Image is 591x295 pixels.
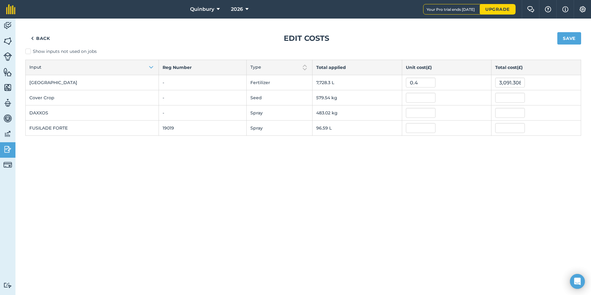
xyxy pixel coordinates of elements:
img: svg+xml;base64,PD94bWwgdmVyc2lvbj0iMS4wIiBlbmNvZGluZz0idXRmLTgiPz4KPCEtLSBHZW5lcmF0b3I6IEFkb2JlIE... [3,21,12,30]
img: svg+xml;base64,PD94bWwgdmVyc2lvbj0iMS4wIiBlbmNvZGluZz0idXRmLTgiPz4KPCEtLSBHZW5lcmF0b3I6IEFkb2JlIE... [3,282,12,288]
td: DAXXOS [26,105,159,121]
label: Show inputs not used on jobs [25,48,581,55]
td: FUSILADE FORTE [26,121,159,136]
div: Open Intercom Messenger [570,274,585,289]
span: Your Pro trial ends [DATE] [427,7,480,12]
img: svg+xml;base64,PHN2ZyB4bWxucz0iaHR0cDovL3d3dy53My5vcmcvMjAwMC9zdmciIHdpZHRoPSI1NiIgaGVpZ2h0PSI2MC... [3,67,12,77]
span: Quinbury [190,6,214,13]
span: 2026 [231,6,243,13]
td: - [159,105,247,121]
img: svg+xml;base64,PD94bWwgdmVyc2lvbj0iMS4wIiBlbmNvZGluZz0idXRmLTgiPz4KPCEtLSBHZW5lcmF0b3I6IEFkb2JlIE... [3,145,12,154]
td: Cover Crop [26,90,159,105]
td: [GEOGRAPHIC_DATA] [26,75,159,90]
td: - [159,90,247,105]
td: Seed [247,90,313,105]
button: Type [247,60,312,75]
img: svg+xml;base64,PHN2ZyB4bWxucz0iaHR0cDovL3d3dy53My5vcmcvMjAwMC9zdmciIHdpZHRoPSI5IiBoZWlnaHQ9IjI0Ii... [31,35,34,42]
img: svg+xml;base64,PHN2ZyB4bWxucz0iaHR0cDovL3d3dy53My5vcmcvMjAwMC9zdmciIHdpZHRoPSI1NiIgaGVpZ2h0PSI2MC... [3,36,12,46]
img: svg+xml;base64,PHN2ZyB4bWxucz0iaHR0cDovL3d3dy53My5vcmcvMjAwMC9zdmciIHdpZHRoPSI1NiIgaGVpZ2h0PSI2MC... [3,83,12,92]
th: Total applied [313,60,402,75]
td: 579.54 kg [313,90,402,105]
img: fieldmargin Logo [6,4,15,14]
a: Upgrade [480,4,515,14]
td: Fertilizer [247,75,313,90]
th: Total cost ( £ ) [491,60,581,75]
a: Back [25,32,56,45]
img: svg+xml;base64,PD94bWwgdmVyc2lvbj0iMS4wIiBlbmNvZGluZz0idXRmLTgiPz4KPCEtLSBHZW5lcmF0b3I6IEFkb2JlIE... [3,52,12,61]
h1: Edit costs [284,33,329,43]
img: A cog icon [579,6,586,12]
img: svg+xml;base64,PD94bWwgdmVyc2lvbj0iMS4wIiBlbmNvZGluZz0idXRmLTgiPz4KPCEtLSBHZW5lcmF0b3I6IEFkb2JlIE... [3,98,12,108]
td: 483.02 kg [313,105,402,121]
img: A question mark icon [544,6,552,12]
img: svg+xml;base64,PD94bWwgdmVyc2lvbj0iMS4wIiBlbmNvZGluZz0idXRmLTgiPz4KPCEtLSBHZW5lcmF0b3I6IEFkb2JlIE... [3,114,12,123]
img: svg+xml;base64,PHN2ZyB4bWxucz0iaHR0cDovL3d3dy53My5vcmcvMjAwMC9zdmciIHdpZHRoPSIxNyIgaGVpZ2h0PSIxNy... [562,6,568,13]
td: 7,728.3 L [313,75,402,90]
img: Arrow pointing down to show items are sorted in ascending order [147,64,155,71]
img: Two arrows, one pointing up and one pointing down to show sort is not active on this column [301,64,308,71]
th: Unit cost ( £ ) [402,60,491,75]
button: Input [26,60,159,75]
img: Two speech bubbles overlapping with the left bubble in the forefront [527,6,534,12]
th: Reg Number [159,60,247,75]
button: Save [557,32,581,45]
img: svg+xml;base64,PD94bWwgdmVyc2lvbj0iMS4wIiBlbmNvZGluZz0idXRmLTgiPz4KPCEtLSBHZW5lcmF0b3I6IEFkb2JlIE... [3,129,12,139]
td: Spray [247,121,313,136]
td: Spray [247,105,313,121]
td: 19019 [159,121,247,136]
img: svg+xml;base64,PD94bWwgdmVyc2lvbj0iMS4wIiBlbmNvZGluZz0idXRmLTgiPz4KPCEtLSBHZW5lcmF0b3I6IEFkb2JlIE... [3,160,12,169]
td: - [159,75,247,90]
td: 96.59 L [313,121,402,136]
